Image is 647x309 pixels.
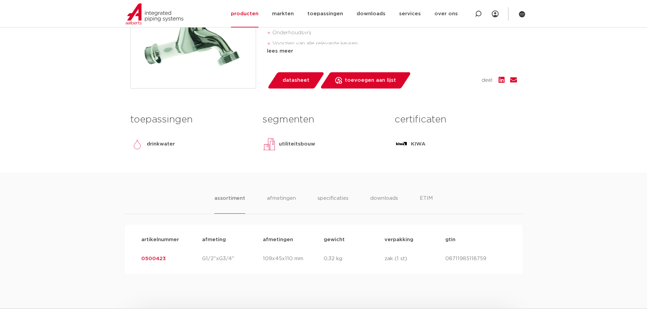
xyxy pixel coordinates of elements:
p: zak (1 st) [384,255,445,263]
a: 0500423 [141,256,166,261]
p: utiliteitsbouw [279,140,315,148]
span: datasheet [283,75,309,86]
li: specificaties [318,194,348,214]
p: afmetingen [263,236,324,244]
p: verpakking [384,236,445,244]
li: afmetingen [267,194,296,214]
h3: segmenten [263,113,384,127]
img: drinkwater [130,137,144,151]
img: utiliteitsbouw [263,137,276,151]
p: KIWA [411,140,426,148]
span: deel: [482,76,493,84]
li: assortiment [214,194,245,214]
p: G1/2"xG3/4" [202,255,263,263]
p: gewicht [324,236,384,244]
li: Onderhoudsvrij [272,27,517,38]
div: lees meer [267,47,517,55]
p: artikelnummer [141,236,202,244]
p: 08711985118759 [445,255,506,263]
li: ETIM [420,194,433,214]
p: 109x45x110 mm [263,255,324,263]
span: toevoegen aan lijst [345,75,396,86]
p: drinkwater [147,140,175,148]
li: downloads [370,194,398,214]
img: KIWA [395,137,408,151]
a: datasheet [267,72,325,89]
h3: certificaten [395,113,517,127]
li: Voorzien van alle relevante keuren [272,38,517,49]
p: gtin [445,236,506,244]
h3: toepassingen [130,113,252,127]
p: 0,32 kg [324,255,384,263]
p: afmeting [202,236,263,244]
